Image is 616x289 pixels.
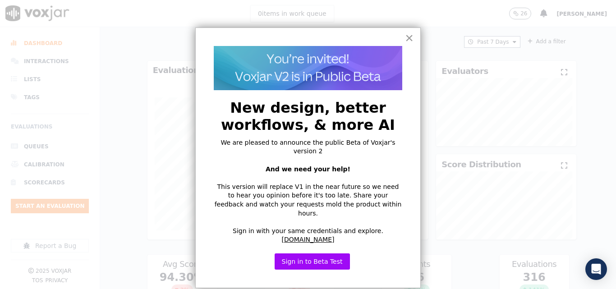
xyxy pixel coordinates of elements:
button: Close [405,31,414,45]
p: This version will replace V1 in the near future so we need to hear you opinion before it's too la... [214,183,402,218]
a: [DOMAIN_NAME] [282,236,335,243]
button: Sign in to Beta Test [275,253,350,270]
div: Open Intercom Messenger [585,258,607,280]
span: Sign in with your same credentials and explore. [233,227,383,234]
h2: New design, better workflows, & more AI [214,99,402,134]
p: We are pleased to announce the public Beta of Voxjar's version 2 [214,138,402,156]
strong: And we need your help! [266,165,350,173]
